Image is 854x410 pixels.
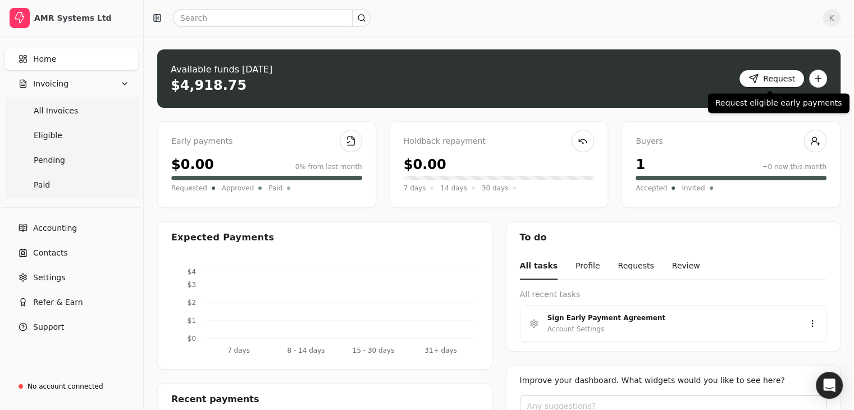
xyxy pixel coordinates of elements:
div: Request eligible early payments [708,93,850,113]
span: 14 days [440,183,467,194]
div: AMR Systems Ltd [34,12,134,24]
span: All Invoices [34,105,78,117]
span: Paid [34,179,50,191]
div: Open Intercom Messenger [816,372,843,399]
button: All tasks [520,253,558,280]
tspan: $1 [188,317,196,325]
div: Account Settings [547,324,604,335]
tspan: 31+ days [424,347,456,354]
a: Pending [7,149,136,171]
input: Search [173,9,371,27]
div: Early payments [171,135,362,148]
span: Home [33,53,56,65]
span: Settings [33,272,65,284]
div: +0 new this month [762,162,826,172]
span: Refer & Earn [33,297,83,308]
tspan: 15 - 30 days [353,347,395,354]
a: Settings [4,266,139,289]
button: Profile [576,253,600,280]
div: Holdback repayment [404,135,595,148]
button: Requests [618,253,654,280]
button: Review [672,253,700,280]
span: Pending [34,154,65,166]
div: No account connected [28,381,103,391]
a: Accounting [4,217,139,239]
span: Support [33,321,64,333]
button: K [823,9,841,27]
button: Invoicing [4,72,139,95]
div: Available funds [DATE] [171,63,272,76]
a: Eligible [7,124,136,147]
span: 30 days [482,183,508,194]
a: No account connected [4,376,139,397]
button: Request [739,70,805,88]
span: Accepted [636,183,667,194]
tspan: $2 [188,299,196,307]
div: Improve your dashboard. What widgets would you like to see here? [520,375,827,386]
tspan: $3 [188,281,196,289]
div: Expected Payments [171,231,274,244]
span: Contacts [33,247,68,259]
div: 1 [636,154,645,175]
a: Paid [7,174,136,196]
a: Contacts [4,242,139,264]
div: $0.00 [404,154,446,175]
span: Invited [682,183,705,194]
div: To do [506,222,841,253]
span: Accounting [33,222,77,234]
a: All Invoices [7,99,136,122]
span: Requested [171,183,207,194]
tspan: 8 - 14 days [287,347,325,354]
span: Approved [222,183,254,194]
button: Refer & Earn [4,291,139,313]
tspan: $0 [188,335,196,343]
div: All recent tasks [520,289,827,300]
span: 7 days [404,183,426,194]
div: $4,918.75 [171,76,246,94]
tspan: 7 days [227,347,250,354]
tspan: $4 [188,268,196,276]
div: 0% from last month [295,162,362,172]
span: Paid [268,183,282,194]
div: Buyers [636,135,826,148]
button: Support [4,316,139,338]
div: $0.00 [171,154,214,175]
a: Home [4,48,139,70]
span: Invoicing [33,78,68,90]
span: Eligible [34,130,62,142]
div: Sign Early Payment Agreement [547,312,791,324]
